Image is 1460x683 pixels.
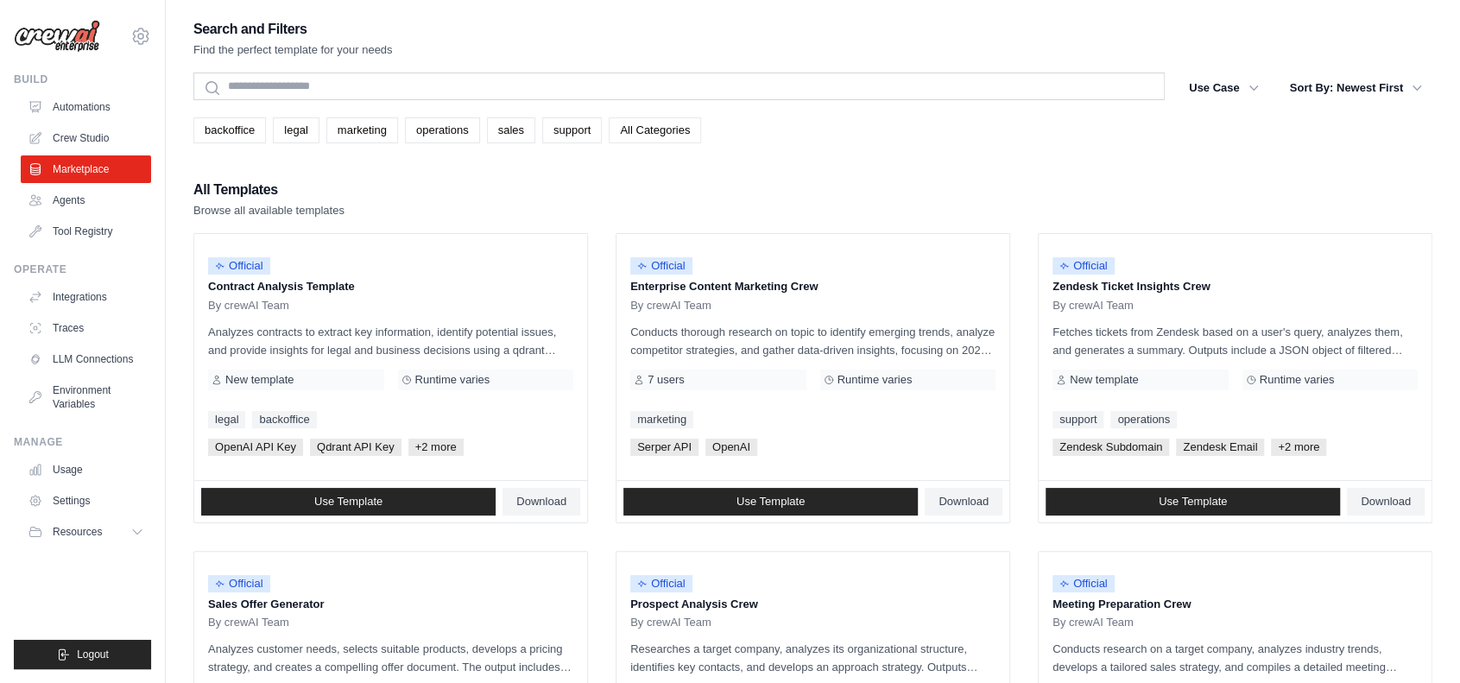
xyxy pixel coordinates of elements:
h2: Search and Filters [193,17,393,41]
button: Sort By: Newest First [1280,73,1432,104]
span: Resources [53,525,102,539]
button: Resources [21,518,151,546]
h2: All Templates [193,178,344,202]
span: By crewAI Team [208,299,289,313]
button: Logout [14,640,151,669]
span: Runtime varies [415,373,490,387]
a: sales [487,117,535,143]
p: Find the perfect template for your needs [193,41,393,59]
a: marketing [630,411,693,428]
p: Prospect Analysis Crew [630,596,995,613]
a: Use Template [1046,488,1340,515]
a: backoffice [193,117,266,143]
span: Official [630,257,692,275]
a: Environment Variables [21,376,151,418]
a: Crew Studio [21,124,151,152]
p: Browse all available templates [193,202,344,219]
span: Download [1361,495,1411,509]
span: Download [516,495,566,509]
span: Zendesk Email [1176,439,1264,456]
p: Enterprise Content Marketing Crew [630,278,995,295]
span: Logout [77,648,109,661]
span: Use Template [736,495,805,509]
a: operations [1110,411,1177,428]
p: Conducts thorough research on topic to identify emerging trends, analyze competitor strategies, a... [630,323,995,359]
span: Use Template [314,495,382,509]
div: Build [14,73,151,86]
span: Serper API [630,439,698,456]
span: Runtime varies [1260,373,1335,387]
img: Logo [14,20,100,53]
p: Conducts research on a target company, analyzes industry trends, develops a tailored sales strate... [1052,640,1418,676]
a: legal [208,411,245,428]
span: Official [630,575,692,592]
span: OpenAI [705,439,757,456]
span: +2 more [408,439,464,456]
div: Manage [14,435,151,449]
a: Automations [21,93,151,121]
a: backoffice [252,411,316,428]
a: support [542,117,602,143]
span: Download [939,495,989,509]
a: Marketplace [21,155,151,183]
a: Agents [21,187,151,214]
span: Qdrant API Key [310,439,401,456]
span: Use Template [1159,495,1227,509]
a: Traces [21,314,151,342]
p: Meeting Preparation Crew [1052,596,1418,613]
span: Official [1052,257,1115,275]
a: Download [925,488,1002,515]
span: By crewAI Team [208,616,289,629]
a: LLM Connections [21,345,151,373]
button: Use Case [1179,73,1269,104]
a: Use Template [623,488,918,515]
a: Settings [21,487,151,515]
a: Download [1347,488,1425,515]
a: operations [405,117,480,143]
p: Researches a target company, analyzes its organizational structure, identifies key contacts, and ... [630,640,995,676]
span: New template [1070,373,1138,387]
span: OpenAI API Key [208,439,303,456]
span: Runtime varies [837,373,913,387]
span: Official [208,575,270,592]
span: New template [225,373,294,387]
p: Analyzes customer needs, selects suitable products, develops a pricing strategy, and creates a co... [208,640,573,676]
a: support [1052,411,1103,428]
a: Use Template [201,488,496,515]
div: Operate [14,262,151,276]
span: By crewAI Team [630,616,711,629]
span: Zendesk Subdomain [1052,439,1169,456]
span: +2 more [1271,439,1326,456]
span: By crewAI Team [630,299,711,313]
a: Usage [21,456,151,484]
a: All Categories [609,117,701,143]
span: By crewAI Team [1052,299,1134,313]
a: Download [502,488,580,515]
p: Contract Analysis Template [208,278,573,295]
p: Analyzes contracts to extract key information, identify potential issues, and provide insights fo... [208,323,573,359]
a: marketing [326,117,398,143]
span: By crewAI Team [1052,616,1134,629]
a: Tool Registry [21,218,151,245]
p: Fetches tickets from Zendesk based on a user's query, analyzes them, and generates a summary. Out... [1052,323,1418,359]
span: Official [1052,575,1115,592]
span: 7 users [648,373,685,387]
p: Zendesk Ticket Insights Crew [1052,278,1418,295]
p: Sales Offer Generator [208,596,573,613]
a: Integrations [21,283,151,311]
a: legal [273,117,319,143]
span: Official [208,257,270,275]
